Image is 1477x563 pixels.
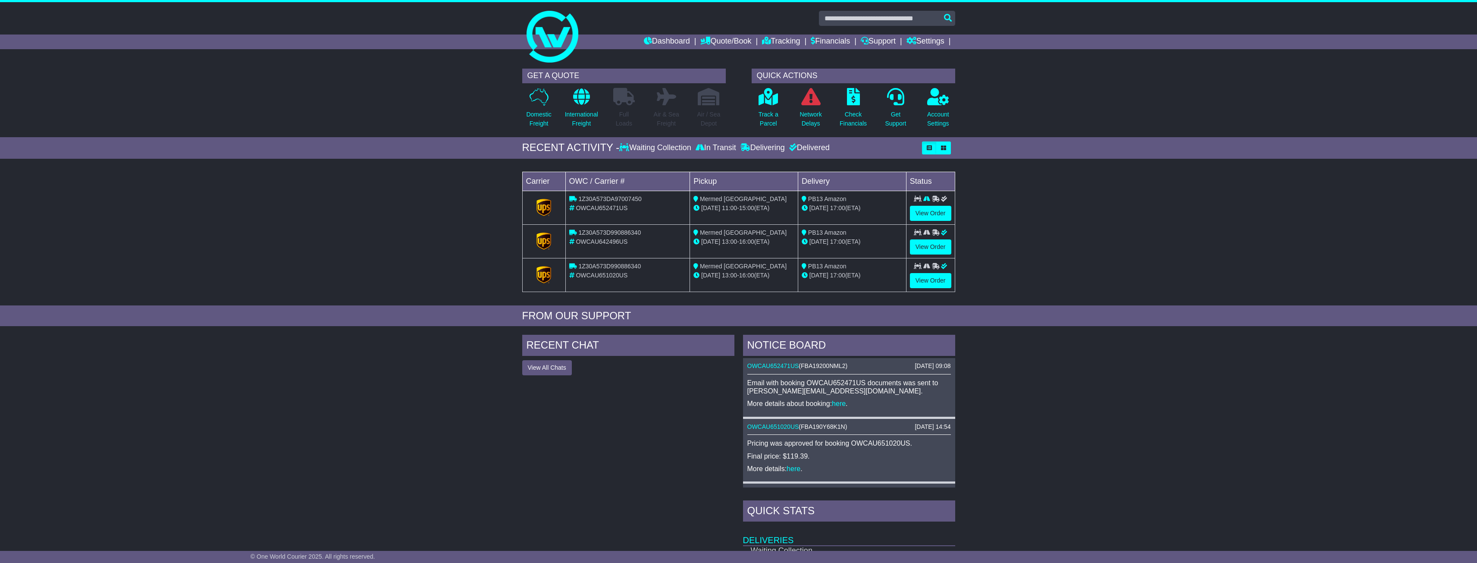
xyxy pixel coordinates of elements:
div: (ETA) [802,271,903,280]
span: [DATE] [809,238,828,245]
span: [DATE] [701,272,720,279]
div: ( ) [747,362,951,370]
span: 1Z30A573DA97007450 [578,195,641,202]
span: 13:00 [722,272,737,279]
p: Account Settings [927,110,949,128]
span: FBA190Y68K1N [801,423,845,430]
span: [DATE] [809,204,828,211]
div: Delivered [787,143,830,153]
span: 13:00 [722,238,737,245]
span: OWCAU651020US [576,272,627,279]
span: 17:00 [830,204,845,211]
a: NetworkDelays [799,88,822,133]
span: OWCAU652471US [576,204,627,211]
span: FBA19200NML2 [801,362,846,369]
p: Air / Sea Depot [697,110,721,128]
td: OWC / Carrier # [565,172,690,191]
p: Full Loads [613,110,635,128]
td: Waiting Collection [743,546,884,556]
span: Mermed [GEOGRAPHIC_DATA] [700,263,787,270]
a: here [832,400,846,407]
span: [DATE] [701,204,720,211]
a: View Order [910,273,951,288]
div: - (ETA) [693,271,794,280]
div: Quick Stats [743,500,955,524]
div: (ETA) [802,237,903,246]
p: Final price: $119.39. [747,452,951,460]
p: Track a Parcel [759,110,778,128]
a: AccountSettings [927,88,950,133]
td: Deliveries [743,524,955,546]
a: Financials [811,35,850,49]
span: 17:00 [830,238,845,245]
div: QUICK ACTIONS [752,69,955,83]
p: Network Delays [800,110,822,128]
a: Tracking [762,35,800,49]
div: FROM OUR SUPPORT [522,310,955,322]
a: Track aParcel [758,88,779,133]
td: Delivery [798,172,906,191]
p: Email with booking OWCAU652471US documents was sent to [PERSON_NAME][EMAIL_ADDRESS][DOMAIN_NAME]. [747,379,951,395]
span: 1Z30A573D990886340 [578,229,641,236]
div: [DATE] 09:08 [915,362,950,370]
a: OWCAU652471US [747,362,799,369]
span: 16:00 [739,272,754,279]
a: OWCAU651020US [747,423,799,430]
div: (ETA) [802,204,903,213]
img: GetCarrierServiceLogo [536,233,551,250]
td: Status [906,172,955,191]
div: Waiting Collection [619,143,693,153]
span: 1Z30A573D990886340 [578,263,641,270]
a: View Order [910,206,951,221]
a: Support [861,35,896,49]
span: 17:00 [830,272,845,279]
button: View All Chats [522,360,572,375]
td: Carrier [522,172,565,191]
p: More details about booking: . [747,399,951,408]
p: Check Financials [840,110,867,128]
div: NOTICE BOARD [743,335,955,358]
a: View Order [910,239,951,255]
p: Domestic Freight [526,110,551,128]
span: Mermed [GEOGRAPHIC_DATA] [700,195,787,202]
div: RECENT CHAT [522,335,734,358]
div: RECENT ACTIVITY - [522,142,620,154]
span: PB13 Amazon [808,195,847,202]
span: PB13 Amazon [808,229,847,236]
a: Settings [906,35,944,49]
a: Quote/Book [700,35,751,49]
div: GET A QUOTE [522,69,726,83]
img: GetCarrierServiceLogo [536,266,551,283]
div: [DATE] 14:54 [915,423,950,431]
div: ( ) [747,423,951,431]
p: Air & Sea Freight [654,110,679,128]
span: 16:00 [739,238,754,245]
span: Mermed [GEOGRAPHIC_DATA] [700,229,787,236]
a: here [787,465,800,472]
div: - (ETA) [693,204,794,213]
div: In Transit [693,143,738,153]
span: © One World Courier 2025. All rights reserved. [251,553,375,560]
span: [DATE] [701,238,720,245]
p: International Freight [565,110,598,128]
img: GetCarrierServiceLogo [536,199,551,216]
a: DomesticFreight [526,88,552,133]
p: Pricing was approved for booking OWCAU651020US. [747,439,951,447]
p: Get Support [885,110,906,128]
a: InternationalFreight [564,88,599,133]
td: Pickup [690,172,798,191]
span: 15:00 [739,204,754,211]
span: PB13 Amazon [808,263,847,270]
div: Delivering [738,143,787,153]
a: Dashboard [644,35,690,49]
span: OWCAU642496US [576,238,627,245]
span: 11:00 [722,204,737,211]
p: More details: . [747,465,951,473]
a: GetSupport [884,88,906,133]
span: [DATE] [809,272,828,279]
div: - (ETA) [693,237,794,246]
a: CheckFinancials [839,88,867,133]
